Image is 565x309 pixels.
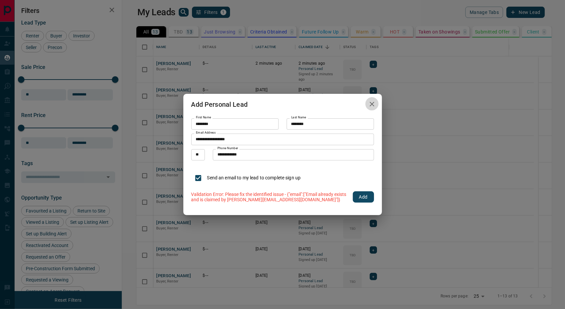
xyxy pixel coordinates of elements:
[217,146,238,151] label: Phone Number
[207,174,301,181] p: Send an email to my lead to complete sign up
[183,94,256,115] h2: Add Personal Lead
[196,131,216,135] label: Email Address
[353,191,374,203] button: Add
[291,115,306,120] label: Last Name
[191,192,349,202] p: Validation Error: Please fix the identified issue - {"email":["Email already exists and is claime...
[196,115,211,120] label: First Name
